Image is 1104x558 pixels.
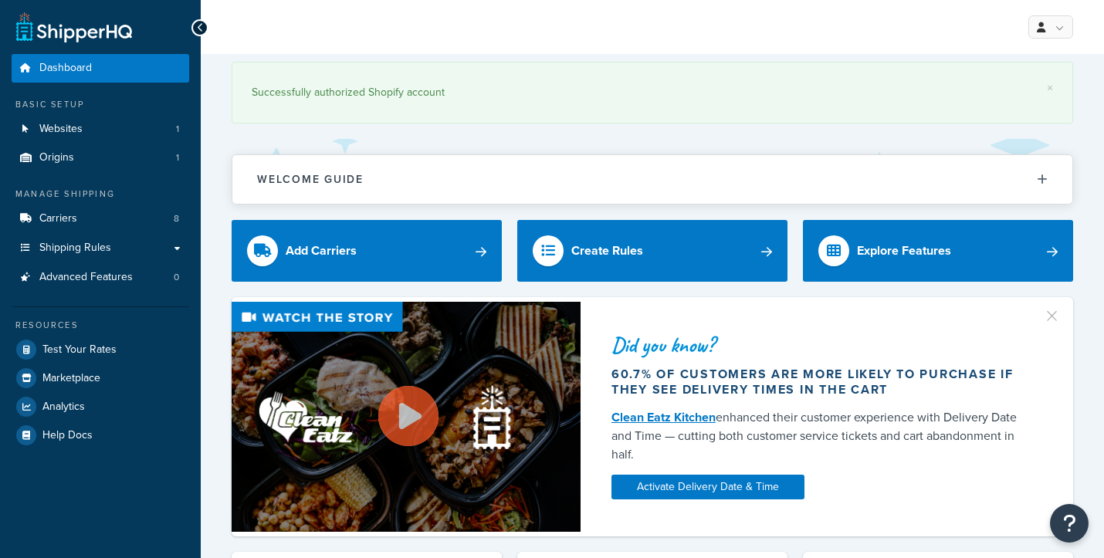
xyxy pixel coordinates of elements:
span: 0 [174,271,179,284]
a: Explore Features [803,220,1073,282]
span: 1 [176,123,179,136]
a: Test Your Rates [12,336,189,364]
a: Carriers8 [12,205,189,233]
span: Shipping Rules [39,242,111,255]
a: Origins1 [12,144,189,172]
span: Analytics [42,401,85,414]
a: Clean Eatz Kitchen [611,408,716,426]
span: Test Your Rates [42,343,117,357]
div: Create Rules [571,240,643,262]
div: Manage Shipping [12,188,189,201]
div: Explore Features [857,240,951,262]
div: Resources [12,319,189,332]
div: Add Carriers [286,240,357,262]
li: Carriers [12,205,189,233]
li: Advanced Features [12,263,189,292]
a: Add Carriers [232,220,502,282]
a: Marketplace [12,364,189,392]
h2: Welcome Guide [257,174,364,185]
div: Successfully authorized Shopify account [252,82,1053,103]
div: Basic Setup [12,98,189,111]
a: Activate Delivery Date & Time [611,475,804,499]
div: Did you know? [611,334,1036,356]
span: Dashboard [39,62,92,75]
span: Marketplace [42,372,100,385]
span: Websites [39,123,83,136]
a: Websites1 [12,115,189,144]
img: Video thumbnail [232,302,581,532]
a: Shipping Rules [12,234,189,262]
span: Origins [39,151,74,164]
a: × [1047,82,1053,94]
span: 8 [174,212,179,225]
span: Help Docs [42,429,93,442]
span: Carriers [39,212,77,225]
a: Advanced Features0 [12,263,189,292]
button: Open Resource Center [1050,504,1089,543]
a: Dashboard [12,54,189,83]
span: Advanced Features [39,271,133,284]
div: enhanced their customer experience with Delivery Date and Time — cutting both customer service ti... [611,408,1036,464]
li: Origins [12,144,189,172]
a: Help Docs [12,421,189,449]
li: Websites [12,115,189,144]
a: Create Rules [517,220,787,282]
span: 1 [176,151,179,164]
a: Analytics [12,393,189,421]
div: 60.7% of customers are more likely to purchase if they see delivery times in the cart [611,367,1036,397]
button: Welcome Guide [232,155,1072,204]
